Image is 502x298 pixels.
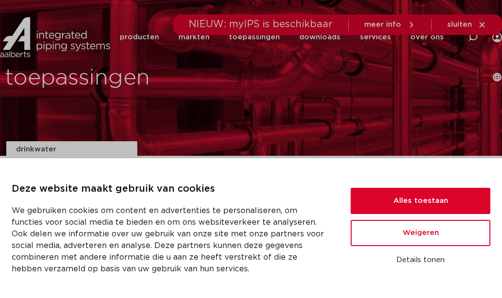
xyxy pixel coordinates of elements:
[189,19,333,29] span: NIEUW: myIPS is beschikbaar
[447,21,472,28] span: sluiten
[12,182,327,197] p: Deze website maakt gebruik van cookies
[360,17,391,57] a: services
[492,17,502,57] div: my IPS
[410,17,444,57] a: over ons
[447,20,486,29] a: sluiten
[120,17,444,57] nav: Menu
[351,252,490,268] button: Details tonen
[364,21,401,28] span: meer info
[299,17,340,57] a: downloads
[364,20,416,29] a: meer info
[120,17,159,57] a: producten
[351,220,490,246] button: Weigeren
[229,17,280,57] a: toepassingen
[16,141,128,158] a: drinkwater
[178,17,210,57] a: markten
[351,188,490,214] button: Alles toestaan
[12,205,327,275] p: We gebruiken cookies om content en advertenties te personaliseren, om functies voor social media ...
